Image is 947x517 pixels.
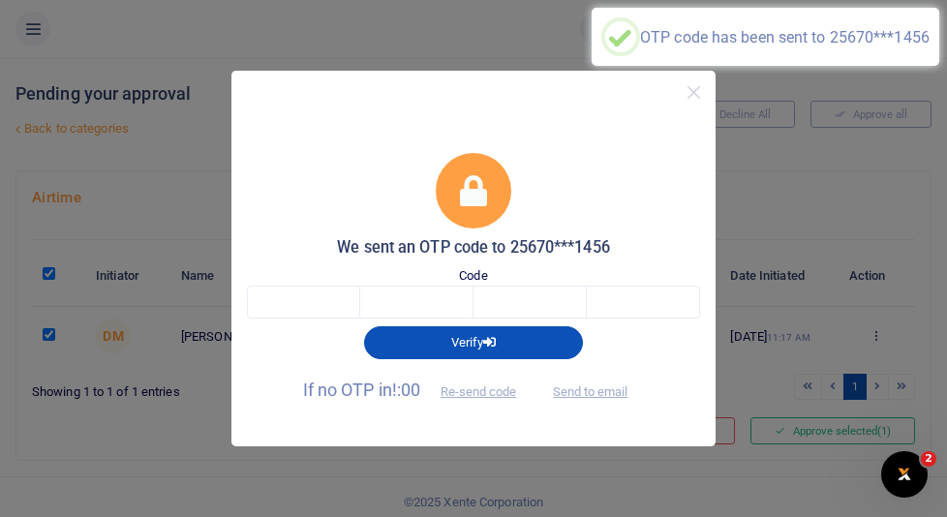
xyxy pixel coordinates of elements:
[881,451,928,498] iframe: Intercom live chat
[640,28,930,46] div: OTP code has been sent to 25670***1456
[364,326,583,359] button: Verify
[459,266,487,286] label: Code
[247,238,700,258] h5: We sent an OTP code to 25670***1456
[303,380,534,400] span: If no OTP in
[392,380,420,400] span: !:00
[921,451,936,467] span: 2
[680,78,708,106] button: Close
